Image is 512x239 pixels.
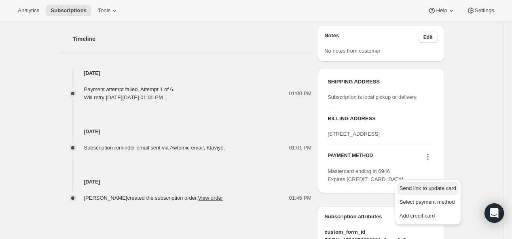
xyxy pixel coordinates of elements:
[60,178,312,186] h4: [DATE]
[328,131,380,137] span: [STREET_ADDRESS]
[98,7,110,14] span: Tools
[423,34,433,41] span: Edit
[324,48,381,54] span: No notes from customer
[84,145,225,151] span: Subscription reminder email sent via Awtomic email, Klaviyo.
[400,213,435,219] span: Add credit card
[400,199,455,205] span: Select payment method
[51,7,87,14] span: Subscriptions
[289,90,312,98] span: 01:00 PM
[73,35,312,43] h2: Timeline
[84,85,175,102] div: Payment attempt failed. Attempt 1 of 6. Will retry [DATE][DATE] 01:00 PM .
[484,203,504,223] div: Open Intercom Messenger
[93,5,123,16] button: Tools
[13,5,44,16] button: Analytics
[419,32,438,43] button: Edit
[328,152,373,163] h3: PAYMENT METHOD
[328,78,434,86] h3: SHIPPING ADDRESS
[328,168,403,182] span: Mastercard ending in 6946 Expires [CREDIT_CARD_DATA]
[198,195,223,201] a: View order
[289,194,312,202] span: 01:45 PM
[84,195,223,201] span: [PERSON_NAME] created the subscription order.
[475,7,494,14] span: Settings
[324,213,419,224] h3: Subscription attributes
[397,182,459,195] button: Send link to update card
[60,69,312,77] h4: [DATE]
[397,196,459,209] button: Select payment method
[462,5,499,16] button: Settings
[289,144,312,152] span: 01:01 PM
[324,228,437,236] span: custom_form_id
[397,209,459,222] button: Add credit card
[423,5,460,16] button: Help
[46,5,91,16] button: Subscriptions
[436,7,447,14] span: Help
[328,94,417,100] span: Subscription is local pickup or delivery.
[18,7,39,14] span: Analytics
[328,115,434,123] h3: BILLING ADDRESS
[60,128,312,136] h4: [DATE]
[324,32,419,43] h3: Notes
[400,185,456,191] span: Send link to update card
